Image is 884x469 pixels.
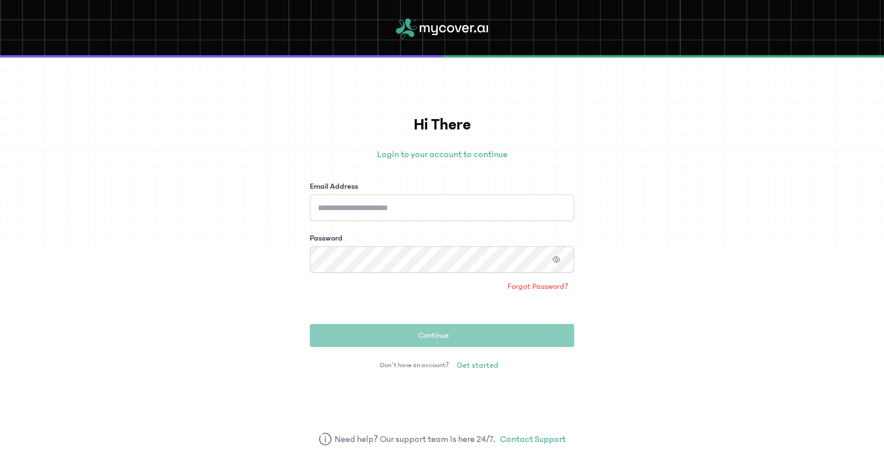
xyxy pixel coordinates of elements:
[310,232,343,244] label: Password
[418,330,449,341] span: Continue
[310,147,574,161] p: Login to your account to continue
[310,181,358,192] label: Email Address
[457,360,498,371] span: Get started
[451,356,504,375] a: Get started
[335,432,496,446] span: Need help? Our support team is here 24/7.
[380,361,449,370] span: Don’t have an account?
[502,277,574,296] a: Forgot Password?
[310,324,574,347] button: Continue
[310,113,574,137] h1: Hi There
[500,432,566,446] a: Contact Support
[508,281,568,292] span: Forgot Password?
